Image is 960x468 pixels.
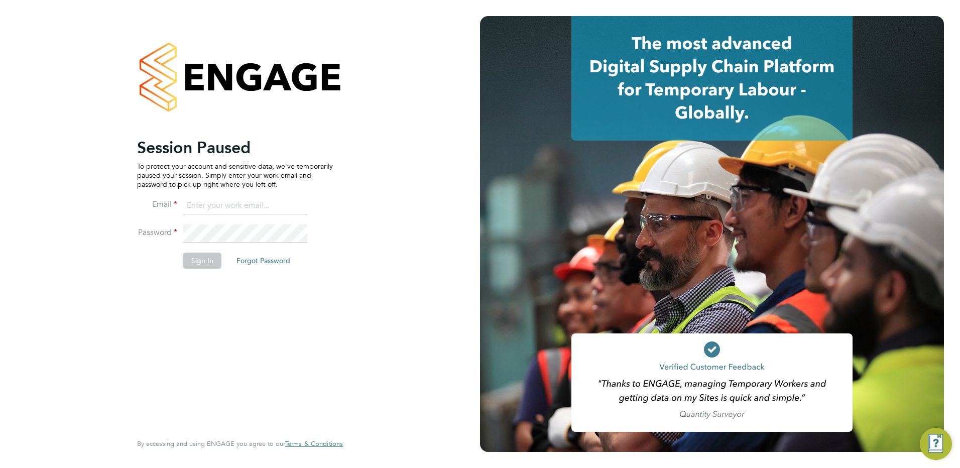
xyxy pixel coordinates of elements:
[137,227,177,238] label: Password
[920,428,952,460] button: Engage Resource Center
[137,138,333,158] h2: Session Paused
[137,199,177,210] label: Email
[137,439,343,448] span: By accessing and using ENGAGE you agree to our
[285,439,343,448] span: Terms & Conditions
[183,253,221,269] button: Sign In
[183,197,307,215] input: Enter your work email...
[285,440,343,448] a: Terms & Conditions
[228,253,298,269] button: Forgot Password
[137,162,333,189] p: To protect your account and sensitive data, we've temporarily paused your session. Simply enter y...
